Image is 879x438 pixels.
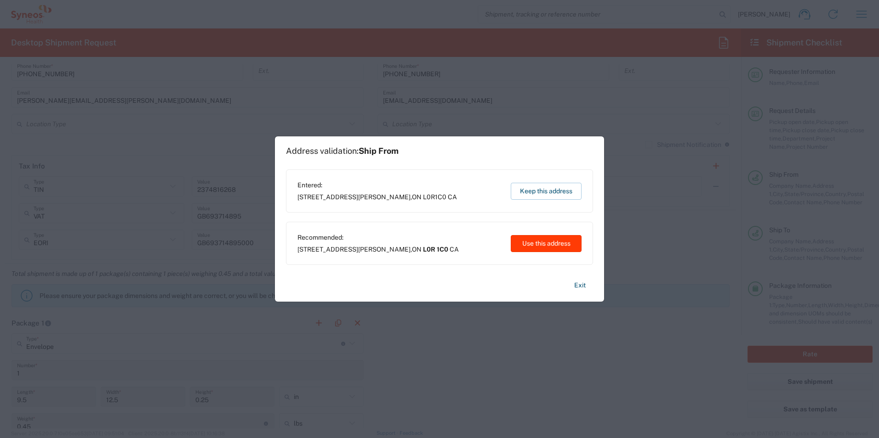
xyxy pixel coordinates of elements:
[297,193,457,201] span: [STREET_ADDRESS] ,
[358,193,411,201] span: [PERSON_NAME]
[423,193,446,201] span: L0R1C0
[511,183,582,200] button: Keep this address
[450,246,459,253] span: CA
[423,246,448,253] span: L0R 1C0
[412,246,422,253] span: ON
[359,146,399,156] span: Ship From
[358,246,411,253] span: [PERSON_NAME]
[511,235,582,252] button: Use this address
[297,181,457,189] span: Entered:
[412,193,422,201] span: ON
[297,245,459,253] span: [STREET_ADDRESS] ,
[297,233,459,241] span: Recommended:
[567,277,593,293] button: Exit
[286,146,399,156] h1: Address validation:
[448,193,457,201] span: CA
